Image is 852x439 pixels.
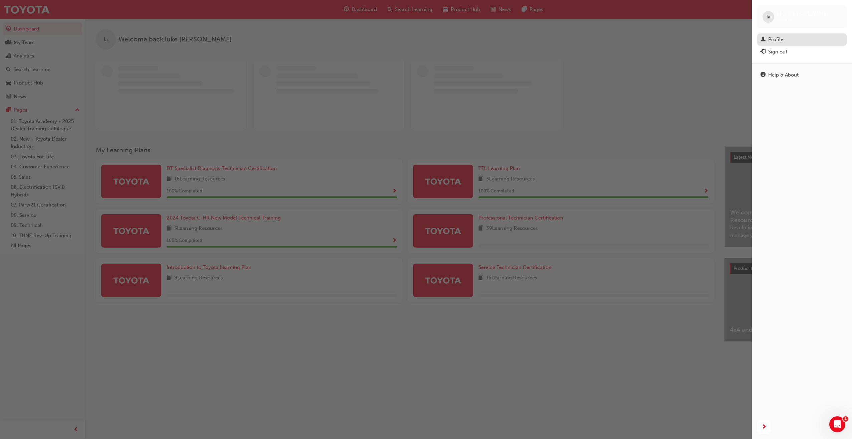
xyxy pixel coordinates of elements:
[757,46,847,58] button: Sign out
[829,416,845,432] iframe: Intercom live chat
[768,71,799,79] div: Help & About
[757,33,847,46] a: Profile
[761,49,766,55] span: exit-icon
[843,416,848,422] span: 1
[761,72,766,78] span: info-icon
[761,37,766,43] span: man-icon
[762,423,767,431] span: next-icon
[777,11,828,17] span: luke [PERSON_NAME]
[777,17,793,23] span: 644464
[767,13,771,21] span: la
[768,48,787,56] div: Sign out
[768,36,783,43] div: Profile
[757,69,847,81] a: Help & About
